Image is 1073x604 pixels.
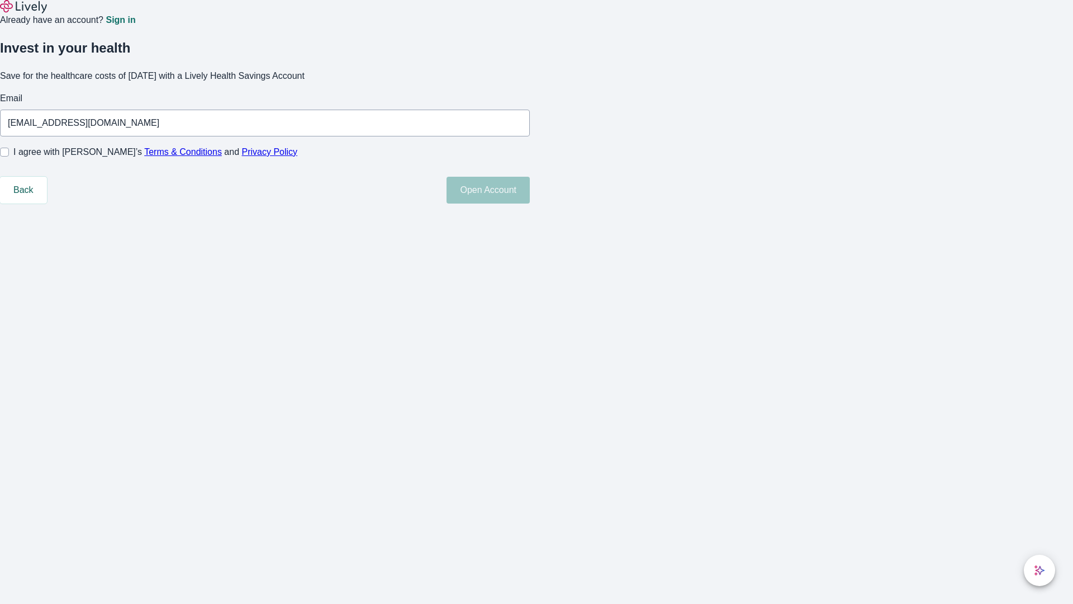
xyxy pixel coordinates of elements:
svg: Lively AI Assistant [1034,565,1045,576]
a: Sign in [106,16,135,25]
a: Terms & Conditions [144,147,222,157]
button: chat [1024,555,1055,586]
span: I agree with [PERSON_NAME]’s and [13,145,297,159]
a: Privacy Policy [242,147,298,157]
